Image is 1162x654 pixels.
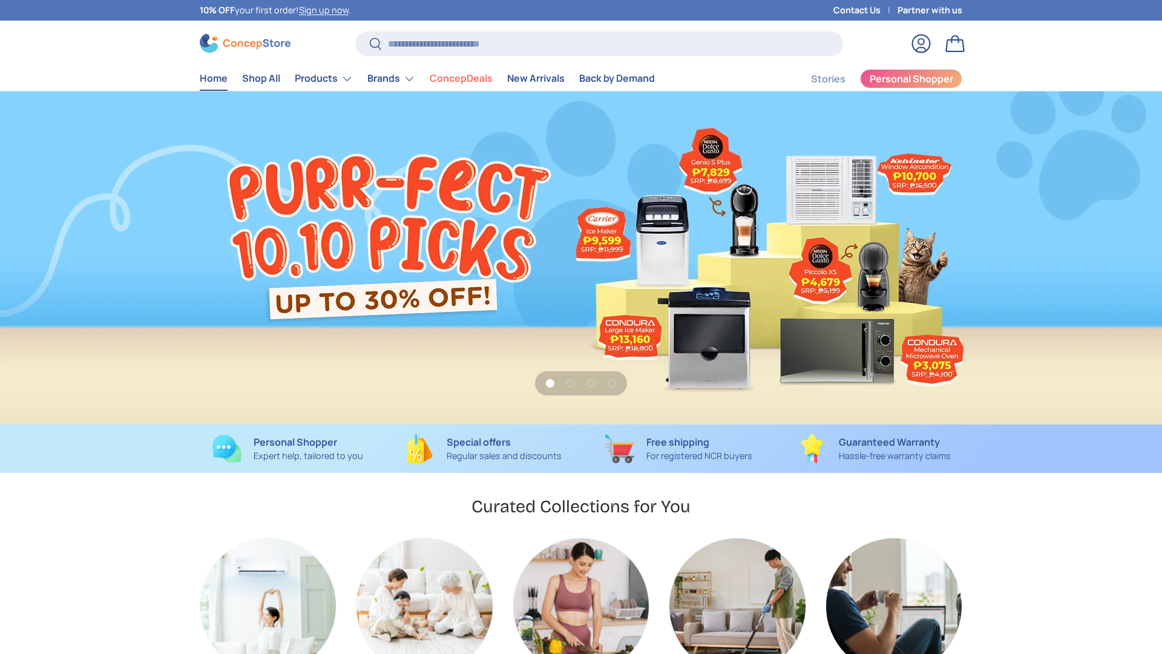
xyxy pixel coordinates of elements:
[591,434,767,463] a: Free shipping For registered NCR buyers
[200,34,290,53] img: ConcepStore
[870,74,953,84] span: Personal Shopper
[299,4,349,16] a: Sign up now
[786,434,962,463] a: Guaranteed Warranty Hassle-free warranty claims
[507,67,565,90] a: New Arrivals
[242,67,280,90] a: Shop All
[395,434,571,463] a: Special offers Regular sales and discounts
[200,4,235,16] strong: 10% OFF
[200,67,228,90] a: Home
[646,435,709,449] strong: Free shipping
[579,67,655,90] a: Back by Demand
[447,435,511,449] strong: Special offers
[782,67,962,91] nav: Secondary
[200,4,351,17] p: your first order! .
[360,67,422,91] summary: Brands
[860,69,962,88] a: Personal Shopper
[833,4,898,17] a: Contact Us
[811,67,845,91] a: Stories
[200,67,655,91] nav: Primary
[471,495,691,518] h2: Curated Collections for You
[646,449,752,463] p: For registered NCR buyers
[447,449,562,463] p: Regular sales and discounts
[287,67,360,91] summary: Products
[430,67,493,90] a: ConcepDeals
[898,4,962,17] a: Partner with us
[200,434,376,463] a: Personal Shopper Expert help, tailored to you
[367,67,415,91] a: Brands
[295,67,353,91] a: Products
[254,435,337,449] strong: Personal Shopper
[254,449,363,463] p: Expert help, tailored to you
[839,435,940,449] strong: Guaranteed Warranty
[839,449,951,463] p: Hassle-free warranty claims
